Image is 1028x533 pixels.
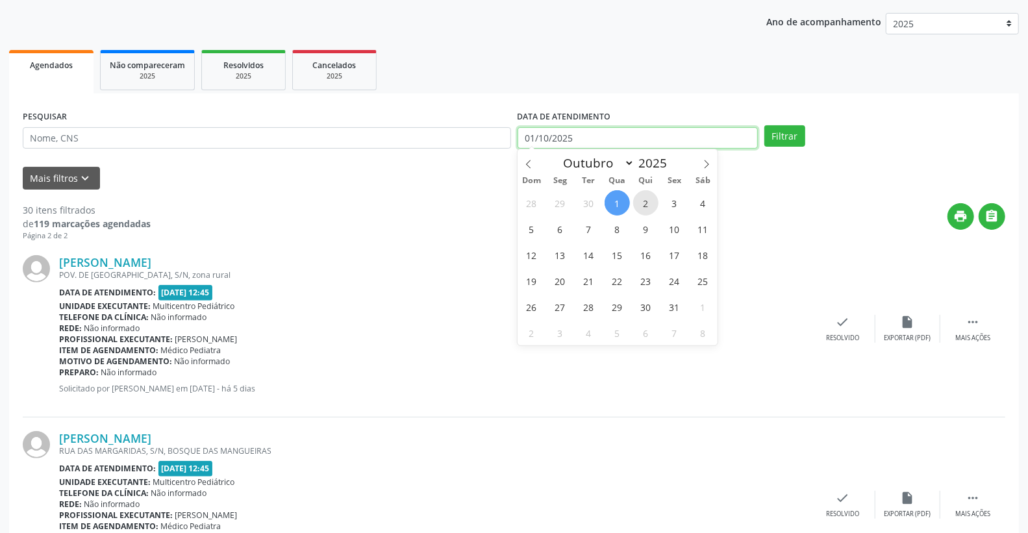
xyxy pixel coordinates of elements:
div: Resolvido [826,510,859,519]
span: Outubro 11, 2025 [690,216,716,242]
span: Outubro 18, 2025 [690,242,716,267]
span: Ter [575,177,603,185]
b: Unidade executante: [59,477,151,488]
div: 2025 [211,71,276,81]
span: Novembro 7, 2025 [662,320,687,345]
span: Outubro 16, 2025 [633,242,658,267]
span: Não informado [151,488,207,499]
b: Item de agendamento: [59,345,158,356]
select: Month [557,154,635,172]
div: de [23,217,151,230]
span: Outubro 4, 2025 [690,190,716,216]
span: Não informado [84,499,140,510]
b: Motivo de agendamento: [59,356,172,367]
span: Multicentro Pediátrico [153,477,235,488]
span: Setembro 29, 2025 [547,190,573,216]
span: Outubro 1, 2025 [605,190,630,216]
span: Outubro 6, 2025 [547,216,573,242]
span: Novembro 4, 2025 [576,320,601,345]
span: Outubro 29, 2025 [605,294,630,319]
label: PESQUISAR [23,107,67,127]
span: Novembro 5, 2025 [605,320,630,345]
span: Qua [603,177,632,185]
i: check [836,491,850,505]
i:  [966,491,980,505]
b: Rede: [59,499,82,510]
a: [PERSON_NAME] [59,431,151,445]
span: Setembro 28, 2025 [519,190,544,216]
img: img [23,431,50,458]
span: Outubro 5, 2025 [519,216,544,242]
div: Página 2 de 2 [23,230,151,242]
button:  [979,203,1005,230]
span: Não informado [175,356,231,367]
span: Outubro 21, 2025 [576,268,601,293]
div: Mais ações [955,510,990,519]
b: Telefone da clínica: [59,488,149,499]
span: Multicentro Pediátrico [153,301,235,312]
b: Item de agendamento: [59,521,158,532]
i: insert_drive_file [901,491,915,505]
input: Nome, CNS [23,127,511,149]
span: Outubro 7, 2025 [576,216,601,242]
span: [DATE] 12:45 [158,285,213,300]
span: Não informado [84,323,140,334]
b: Data de atendimento: [59,463,156,474]
div: 30 itens filtrados [23,203,151,217]
div: 2025 [110,71,185,81]
span: Outubro 13, 2025 [547,242,573,267]
b: Preparo: [59,367,99,378]
span: [PERSON_NAME] [175,510,238,521]
span: Outubro 17, 2025 [662,242,687,267]
span: Setembro 30, 2025 [576,190,601,216]
div: 2025 [302,71,367,81]
span: [PERSON_NAME] [175,334,238,345]
i:  [985,209,999,223]
button: Filtrar [764,125,805,147]
span: Outubro 31, 2025 [662,294,687,319]
span: Médico Pediatra [161,521,221,532]
span: Outubro 26, 2025 [519,294,544,319]
div: Resolvido [826,334,859,343]
div: Mais ações [955,334,990,343]
b: Unidade executante: [59,301,151,312]
span: Qui [632,177,660,185]
span: Cancelados [313,60,357,71]
span: Outubro 19, 2025 [519,268,544,293]
span: Médico Pediatra [161,345,221,356]
span: Outubro 3, 2025 [662,190,687,216]
button: print [947,203,974,230]
span: Não informado [151,312,207,323]
span: Outubro 15, 2025 [605,242,630,267]
span: Novembro 2, 2025 [519,320,544,345]
span: Outubro 23, 2025 [633,268,658,293]
span: Outubro 8, 2025 [605,216,630,242]
div: Exportar (PDF) [884,334,931,343]
a: [PERSON_NAME] [59,255,151,269]
span: Novembro 6, 2025 [633,320,658,345]
span: Outubro 9, 2025 [633,216,658,242]
b: Rede: [59,323,82,334]
i: keyboard_arrow_down [79,171,93,186]
label: DATA DE ATENDIMENTO [518,107,611,127]
i: check [836,315,850,329]
span: Sáb [689,177,718,185]
span: Outubro 12, 2025 [519,242,544,267]
div: POV. DE [GEOGRAPHIC_DATA], S/N, zona rural [59,269,810,280]
input: Year [634,155,677,171]
input: Selecione um intervalo [518,127,758,149]
span: Outubro 10, 2025 [662,216,687,242]
span: Outubro 25, 2025 [690,268,716,293]
b: Telefone da clínica: [59,312,149,323]
span: Outubro 14, 2025 [576,242,601,267]
i: print [954,209,968,223]
div: RUA DAS MARGARIDAS, S/N, BOSQUE DAS MANGUEIRAS [59,445,810,456]
span: Outubro 27, 2025 [547,294,573,319]
span: Outubro 24, 2025 [662,268,687,293]
div: Exportar (PDF) [884,510,931,519]
span: Não compareceram [110,60,185,71]
span: Seg [546,177,575,185]
span: Resolvidos [223,60,264,71]
span: [DATE] 12:45 [158,461,213,476]
b: Profissional executante: [59,510,173,521]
